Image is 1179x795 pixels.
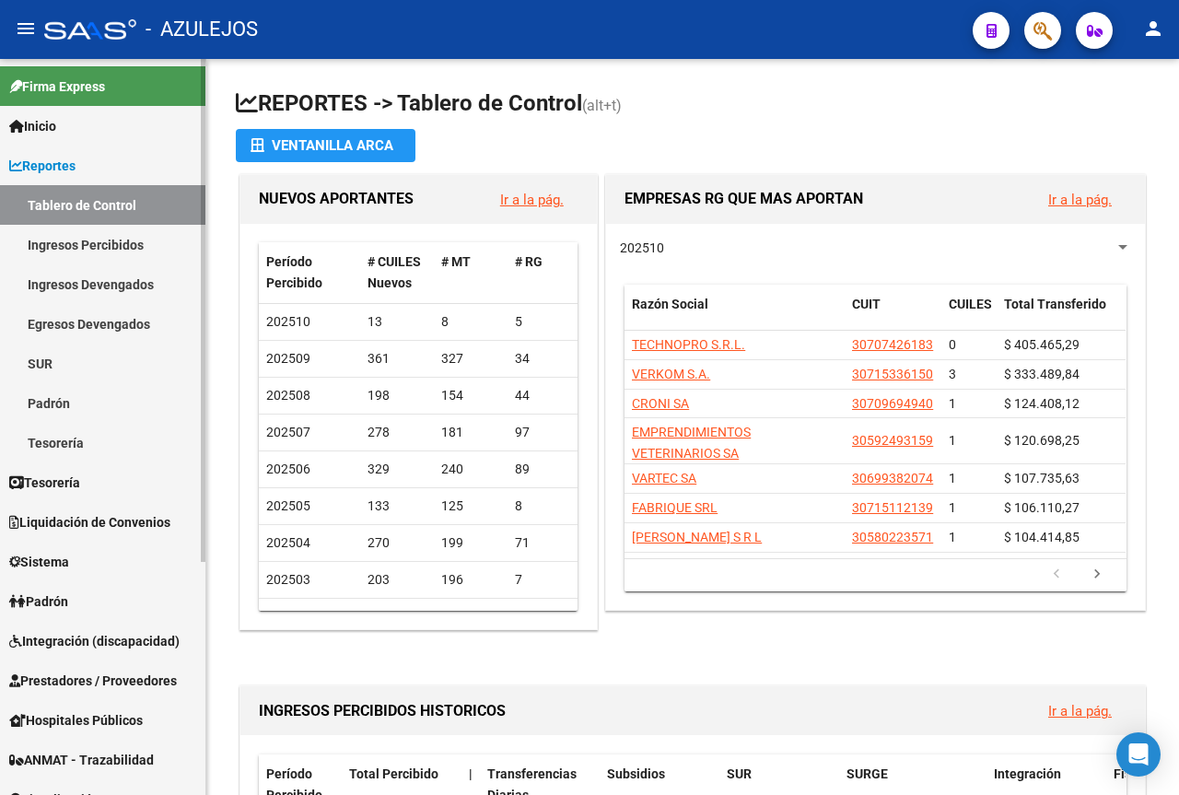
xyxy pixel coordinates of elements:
[1004,337,1080,352] span: $ 405.465,29
[9,671,177,691] span: Prestadores / Proveedores
[1004,530,1080,544] span: $ 104.414,85
[632,471,696,485] span: VARTEC SA
[994,766,1061,781] span: Integración
[368,569,426,590] div: 203
[949,433,956,448] span: 1
[236,88,1150,121] h1: REPORTES -> Tablero de Control
[15,18,37,40] mat-icon: menu
[1004,500,1080,515] span: $ 106.110,27
[266,351,310,366] span: 202509
[632,500,718,515] span: FABRIQUE SRL
[368,459,426,480] div: 329
[441,606,500,627] div: 0
[1048,703,1112,719] a: Ir a la pág.
[441,532,500,554] div: 199
[368,422,426,443] div: 278
[485,182,578,216] button: Ir a la pág.
[515,606,574,627] div: 3
[469,766,473,781] span: |
[632,530,762,544] span: [PERSON_NAME] S R L
[368,606,426,627] div: 3
[1004,396,1080,411] span: $ 124.408,12
[441,459,500,480] div: 240
[368,496,426,517] div: 133
[236,129,415,162] button: Ventanilla ARCA
[727,766,752,781] span: SUR
[997,285,1126,345] datatable-header-cell: Total Transferido
[632,425,751,461] span: EMPRENDIMIENTOS VETERINARIOS SA
[620,240,664,255] span: 202510
[1080,565,1115,585] a: go to next page
[852,433,933,448] span: 30592493159
[515,422,574,443] div: 97
[266,314,310,329] span: 202510
[852,337,933,352] span: 30707426183
[9,591,68,612] span: Padrón
[632,396,689,411] span: CRONI SA
[251,129,401,162] div: Ventanilla ARCA
[360,242,434,303] datatable-header-cell: # CUILES Nuevos
[441,348,500,369] div: 327
[625,190,863,207] span: EMPRESAS RG QUE MAS APORTAN
[266,609,310,624] span: 202502
[368,254,421,290] span: # CUILES Nuevos
[515,311,574,333] div: 5
[368,348,426,369] div: 361
[9,710,143,731] span: Hospitales Públicos
[515,459,574,480] div: 89
[852,471,933,485] span: 30699382074
[9,631,180,651] span: Integración (discapacidad)
[9,116,56,136] span: Inicio
[515,496,574,517] div: 8
[368,532,426,554] div: 270
[632,297,708,311] span: Razón Social
[266,572,310,587] span: 202503
[259,242,360,303] datatable-header-cell: Período Percibido
[852,396,933,411] span: 30709694940
[582,97,622,114] span: (alt+t)
[1142,18,1164,40] mat-icon: person
[441,311,500,333] div: 8
[852,500,933,515] span: 30715112139
[441,254,471,269] span: # MT
[266,425,310,439] span: 202507
[9,473,80,493] span: Tesorería
[949,337,956,352] span: 0
[1004,297,1106,311] span: Total Transferido
[852,530,933,544] span: 30580223571
[949,471,956,485] span: 1
[441,496,500,517] div: 125
[515,385,574,406] div: 44
[146,9,258,50] span: - AZULEJOS
[266,388,310,403] span: 202508
[625,285,845,345] datatable-header-cell: Razón Social
[632,367,710,381] span: VERKOM S.A.
[845,285,941,345] datatable-header-cell: CUIT
[941,285,997,345] datatable-header-cell: CUILES
[259,190,414,207] span: NUEVOS APORTANTES
[515,569,574,590] div: 7
[515,348,574,369] div: 34
[1033,694,1126,728] button: Ir a la pág.
[515,254,543,269] span: # RG
[500,192,564,208] a: Ir a la pág.
[434,242,508,303] datatable-header-cell: # MT
[9,512,170,532] span: Liquidación de Convenios
[949,500,956,515] span: 1
[852,367,933,381] span: 30715336150
[852,297,881,311] span: CUIT
[515,532,574,554] div: 71
[266,462,310,476] span: 202506
[266,498,310,513] span: 202505
[508,242,581,303] datatable-header-cell: # RG
[949,297,992,311] span: CUILES
[632,337,745,352] span: TECHNOPRO S.R.L.
[1004,471,1080,485] span: $ 107.735,63
[266,535,310,550] span: 202504
[846,766,888,781] span: SURGE
[441,569,500,590] div: 196
[1004,367,1080,381] span: $ 333.489,84
[349,766,438,781] span: Total Percibido
[368,385,426,406] div: 198
[949,530,956,544] span: 1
